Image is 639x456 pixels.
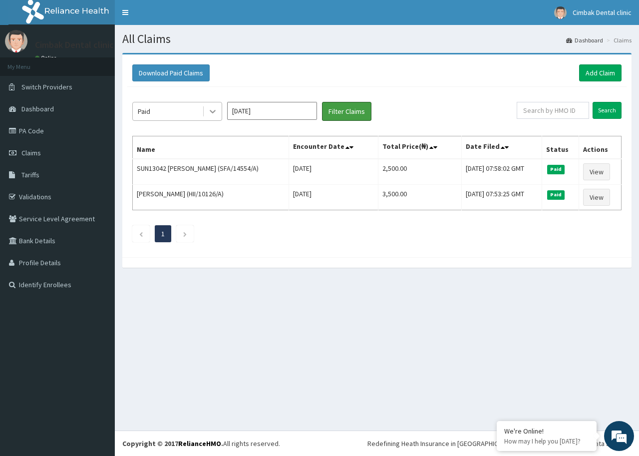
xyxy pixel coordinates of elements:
a: Previous page [139,229,143,238]
input: Search by HMO ID [517,102,589,119]
th: Status [542,136,579,159]
p: How may I help you today? [504,437,589,446]
th: Total Price(₦) [378,136,462,159]
a: Next page [183,229,187,238]
span: Tariffs [21,170,39,179]
footer: All rights reserved. [115,431,639,456]
td: SUN13042 [PERSON_NAME] (SFA/14554/A) [133,159,289,185]
input: Select Month and Year [227,102,317,120]
div: Redefining Heath Insurance in [GEOGRAPHIC_DATA] using Telemedicine and Data Science! [367,439,632,449]
strong: Copyright © 2017 . [122,439,223,448]
div: We're Online! [504,427,589,436]
th: Date Filed [462,136,542,159]
a: View [583,163,610,180]
a: RelianceHMO [178,439,221,448]
td: [PERSON_NAME] (HII/10126/A) [133,185,289,210]
th: Actions [579,136,621,159]
input: Search [593,102,622,119]
button: Download Paid Claims [132,64,210,81]
img: User Image [5,30,27,52]
a: Page 1 is your current page [161,229,165,238]
td: [DATE] 07:53:25 GMT [462,185,542,210]
p: Cimbak Dental clinic [35,40,114,49]
td: 3,500.00 [378,185,462,210]
li: Claims [604,36,632,44]
span: Switch Providers [21,82,72,91]
a: Add Claim [579,64,622,81]
span: Dashboard [21,104,54,113]
span: Cimbak Dental clinic [573,8,632,17]
img: User Image [554,6,567,19]
th: Encounter Date [289,136,378,159]
button: Filter Claims [322,102,371,121]
th: Name [133,136,289,159]
a: Dashboard [566,36,603,44]
span: Paid [547,165,565,174]
td: [DATE] [289,185,378,210]
a: View [583,189,610,206]
td: [DATE] [289,159,378,185]
td: 2,500.00 [378,159,462,185]
span: Claims [21,148,41,157]
h1: All Claims [122,32,632,45]
a: Online [35,54,59,61]
span: Paid [547,190,565,199]
div: Paid [138,106,150,116]
td: [DATE] 07:58:02 GMT [462,159,542,185]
